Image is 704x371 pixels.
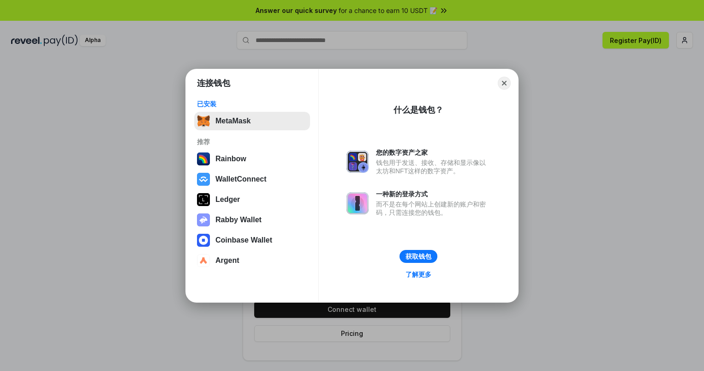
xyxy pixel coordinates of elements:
img: svg+xml,%3Csvg%20xmlns%3D%22http%3A%2F%2Fwww.w3.org%2F2000%2Fsvg%22%20width%3D%2228%22%20height%3... [197,193,210,206]
a: 了解更多 [400,268,437,280]
h1: 连接钱包 [197,78,230,89]
button: Argent [194,251,310,270]
div: 您的数字资产之家 [376,148,490,157]
button: MetaMask [194,112,310,130]
button: Rabby Wallet [194,211,310,229]
div: 钱包用于发送、接收、存储和显示像以太坊和NFT这样的数字资产。 [376,158,490,175]
img: svg+xml,%3Csvg%20width%3D%2228%22%20height%3D%2228%22%20viewBox%3D%220%200%2028%2028%22%20fill%3D... [197,234,210,247]
div: 而不是在每个网站上创建新的账户和密码，只需连接您的钱包。 [376,200,490,217]
button: 获取钱包 [400,250,437,263]
img: svg+xml,%3Csvg%20width%3D%2228%22%20height%3D%2228%22%20viewBox%3D%220%200%2028%2028%22%20fill%3D... [197,254,210,267]
button: Rainbow [194,150,310,168]
div: WalletConnect [215,175,267,183]
div: Rabby Wallet [215,216,262,224]
button: Coinbase Wallet [194,231,310,249]
div: Coinbase Wallet [215,236,272,244]
button: Close [498,77,511,90]
div: 已安装 [197,100,307,108]
div: 了解更多 [406,270,431,279]
button: Ledger [194,190,310,209]
img: svg+xml,%3Csvg%20width%3D%2228%22%20height%3D%2228%22%20viewBox%3D%220%200%2028%2028%22%20fill%3D... [197,173,210,186]
div: 什么是钱包？ [394,104,443,116]
button: WalletConnect [194,170,310,189]
img: svg+xml,%3Csvg%20xmlns%3D%22http%3A%2F%2Fwww.w3.org%2F2000%2Fsvg%22%20fill%3D%22none%22%20viewBox... [346,151,369,173]
img: svg+xml,%3Csvg%20fill%3D%22none%22%20height%3D%2233%22%20viewBox%3D%220%200%2035%2033%22%20width%... [197,115,210,128]
div: Rainbow [215,155,246,163]
div: Ledger [215,195,240,204]
div: 获取钱包 [406,252,431,261]
img: svg+xml,%3Csvg%20xmlns%3D%22http%3A%2F%2Fwww.w3.org%2F2000%2Fsvg%22%20fill%3D%22none%22%20viewBox... [197,213,210,226]
img: svg+xml,%3Csvg%20width%3D%22120%22%20height%3D%22120%22%20viewBox%3D%220%200%20120%20120%22%20fil... [197,152,210,165]
div: 一种新的登录方式 [376,190,490,198]
img: svg+xml,%3Csvg%20xmlns%3D%22http%3A%2F%2Fwww.w3.org%2F2000%2Fsvg%22%20fill%3D%22none%22%20viewBox... [346,192,369,214]
div: Argent [215,256,239,265]
div: MetaMask [215,117,251,125]
div: 推荐 [197,138,307,146]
